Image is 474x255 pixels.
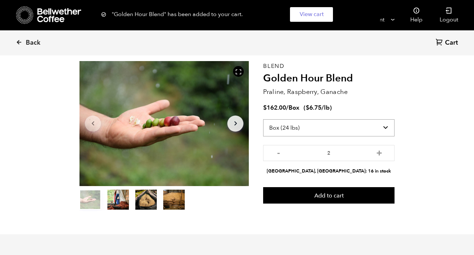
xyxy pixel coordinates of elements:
span: Box [289,104,299,112]
span: Cart [445,39,458,47]
button: - [274,149,283,156]
bdi: 162.00 [263,104,286,112]
span: $ [306,104,309,112]
li: [GEOGRAPHIC_DATA], [GEOGRAPHIC_DATA]: 16 in stock [263,168,395,175]
span: Back [26,39,40,47]
span: /lb [321,104,330,112]
span: $ [263,104,267,112]
h2: Golden Hour Blend [263,72,395,85]
span: / [286,104,289,112]
bdi: 6.75 [306,104,321,112]
a: View cart [290,7,333,22]
span: ( ) [304,104,332,112]
p: Praline, Raspberry, Ganache [263,87,395,97]
button: + [375,149,384,156]
a: Cart [436,38,460,48]
div: "Golden Hour Blend" has been added to your cart. [101,7,373,22]
button: Add to cart [263,187,395,204]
